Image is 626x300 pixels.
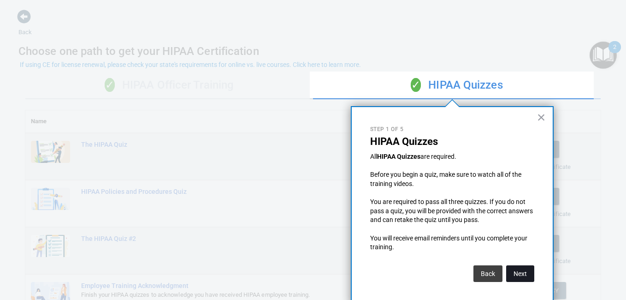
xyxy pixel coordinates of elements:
button: Close [537,110,546,125]
p: You are required to pass all three quizzes. If you do not pass a quiz, you will be provided with ... [370,198,534,225]
button: Back [473,265,502,282]
p: You will receive email reminders until you complete your training. [370,234,534,252]
span: All [370,153,377,160]
span: are required. [420,153,456,160]
strong: HIPAA Quizzes [377,153,420,160]
p: Before you begin a quiz, make sure to watch all of the training videos. [370,170,534,188]
p: Step 1 of 5 [370,126,534,133]
p: HIPAA Quizzes [370,136,534,148]
div: HIPAA Quizzes [313,72,601,99]
span: ✓ [411,78,421,92]
button: Next [506,265,534,282]
iframe: Drift Widget Chat Controller [467,234,615,271]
